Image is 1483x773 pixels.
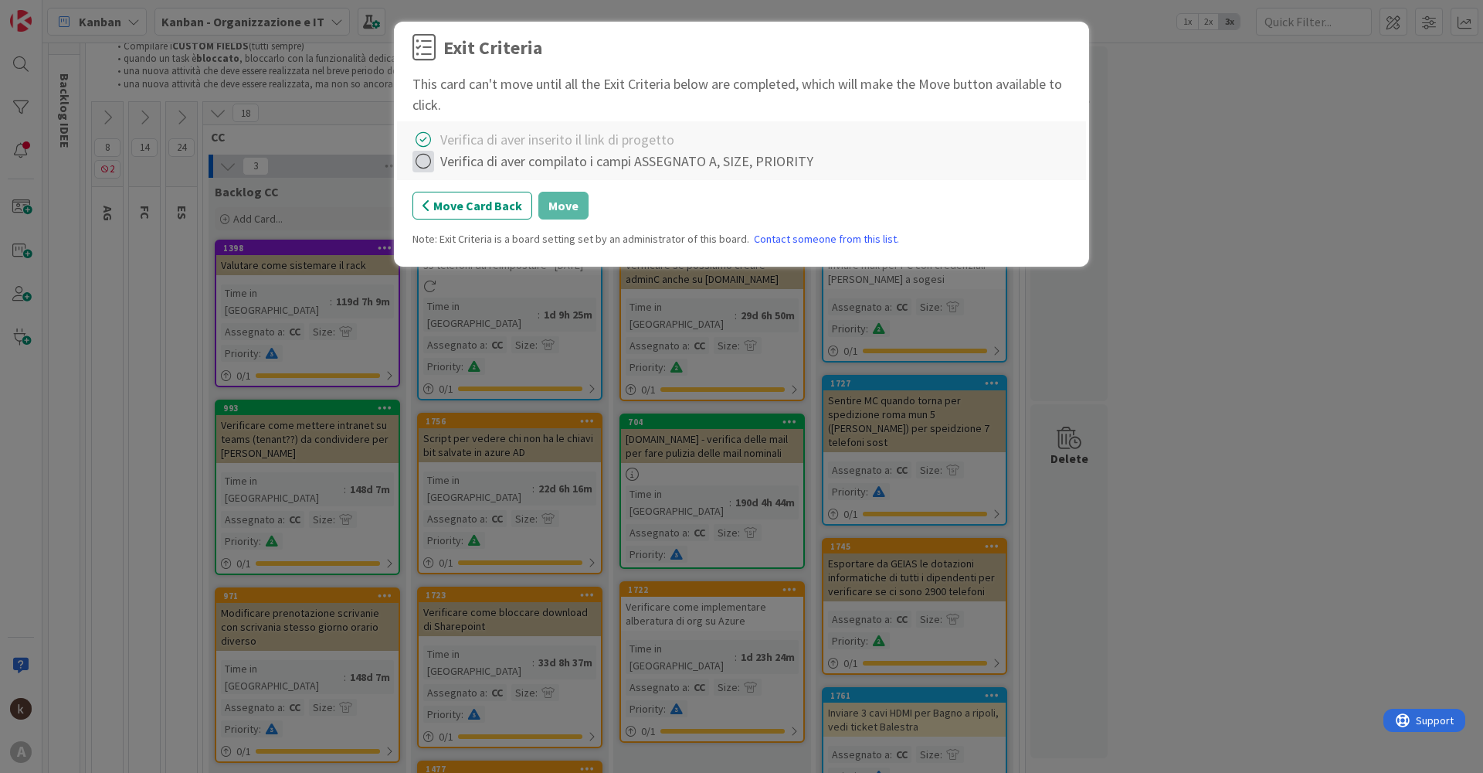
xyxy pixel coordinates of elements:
[32,2,70,21] span: Support
[412,73,1071,115] div: This card can't move until all the Exit Criteria below are completed, which will make the Move bu...
[440,151,813,172] div: Verifica di aver compilato i campi ASSEGNATO A, SIZE, PRIORITY
[538,192,589,220] button: Move
[443,34,542,62] div: Exit Criteria
[440,129,674,150] div: Verifica di aver inserito il link di progetto
[754,231,899,247] a: Contact someone from this list.
[412,192,532,220] button: Move Card Back
[412,231,1071,247] div: Note: Exit Criteria is a board setting set by an administrator of this board.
